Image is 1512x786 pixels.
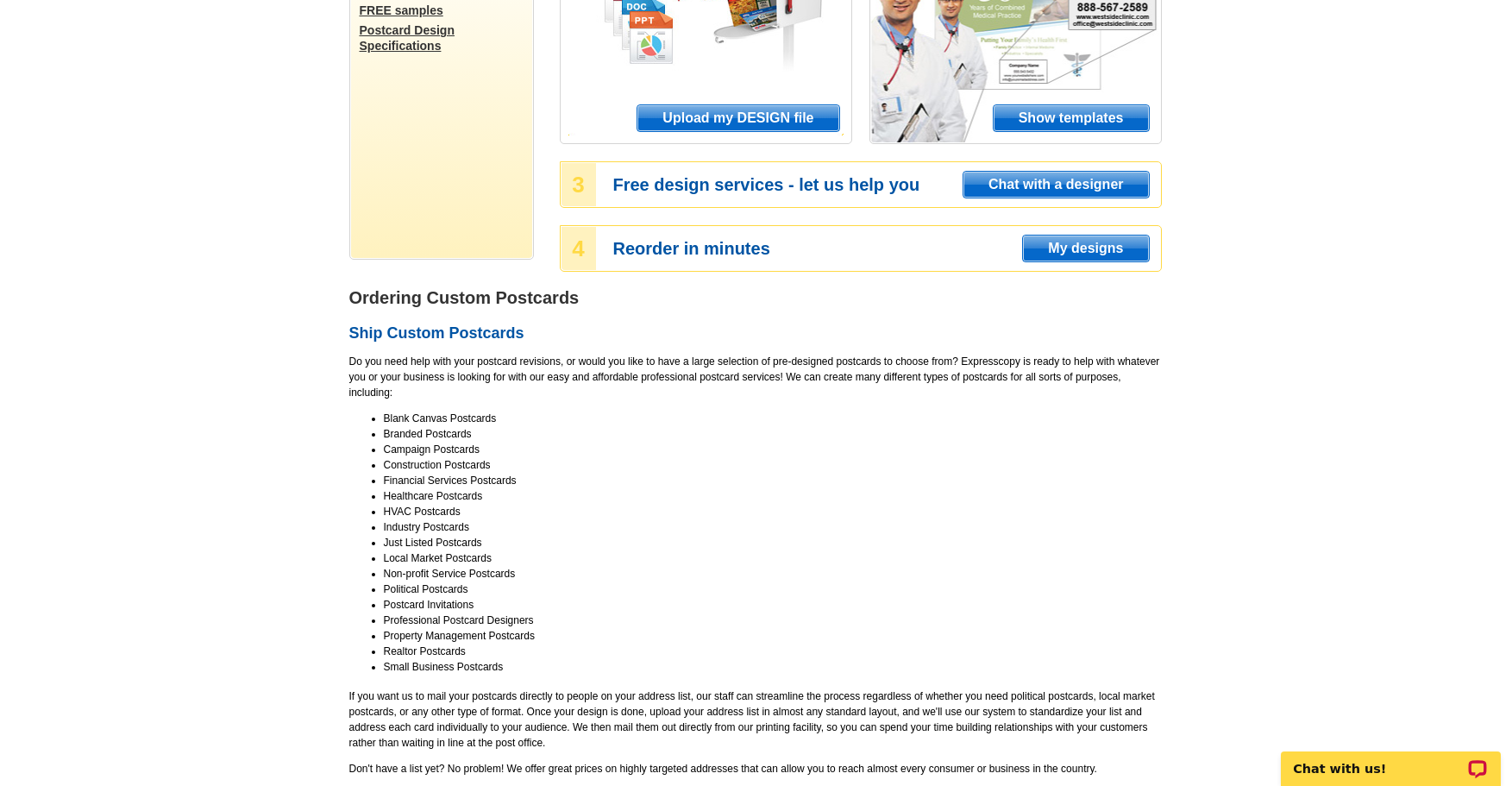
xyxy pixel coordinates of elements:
[1270,732,1512,786] iframe: LiveChat chat widget
[384,582,1162,597] li: Political Postcards
[360,22,532,53] a: Postcard Design Specifications
[384,597,1162,613] li: Postcard Invitations
[384,426,1162,442] li: Branded Postcards
[637,104,839,132] a: Upload my DESIGN file
[349,689,1162,751] p: If you want us to mail your postcards directly to people on your address list, our staff can stre...
[384,628,1162,644] li: Property Management Postcards
[384,488,1162,504] li: Healthcare Postcards
[384,644,1162,659] li: Realtor Postcards
[349,288,580,307] strong: Ordering Custom Postcards
[994,105,1149,131] span: Show templates
[384,473,1162,488] li: Financial Services Postcards
[963,171,1149,198] a: Chat with a designer
[562,227,596,270] div: 4
[349,354,1162,400] p: Do you need help with your postcard revisions, or would you like to have a large selection of pre...
[384,457,1162,473] li: Construction Postcards
[384,613,1162,628] li: Professional Postcard Designers
[349,761,1162,777] p: Don't have a list yet? No problem! We offer great prices on highly targeted addresses that can al...
[637,105,838,131] span: Upload my DESIGN file
[349,324,1162,343] h2: Ship Custom Postcards
[562,163,596,206] div: 3
[384,566,1162,582] li: Non-profit Service Postcards
[384,504,1162,519] li: HVAC Postcards
[1023,236,1148,261] span: My designs
[963,172,1148,198] span: Chat with a designer
[384,550,1162,566] li: Local Market Postcards
[384,519,1162,535] li: Industry Postcards
[613,177,1160,192] h3: Free design services - let us help you
[360,3,532,18] a: FREE samples
[384,659,1162,675] li: Small Business Postcards
[1022,235,1149,262] a: My designs
[384,442,1162,457] li: Campaign Postcards
[384,411,1162,426] li: Blank Canvas Postcards
[613,241,1160,256] h3: Reorder in minutes
[993,104,1150,132] a: Show templates
[384,535,1162,550] li: Just Listed Postcards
